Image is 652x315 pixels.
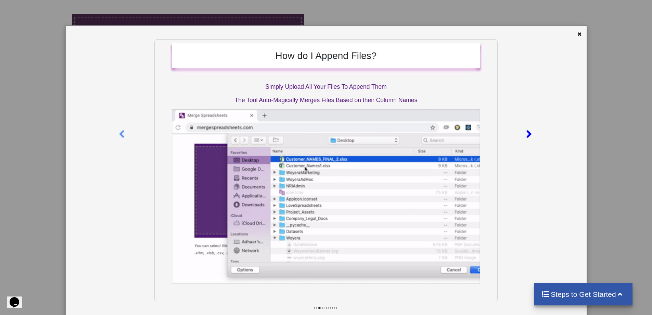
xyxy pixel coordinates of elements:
[172,96,480,105] p: The Tool Auto-Magically Merges Files Based on their Column Names
[172,109,480,284] img: AutoMerge Files
[7,288,29,308] iframe: chat widget
[541,290,626,299] h4: Steps to Get Started
[179,50,473,62] h2: How do I Append Files?
[172,83,480,91] p: Simply Upload All Your Files To Append Them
